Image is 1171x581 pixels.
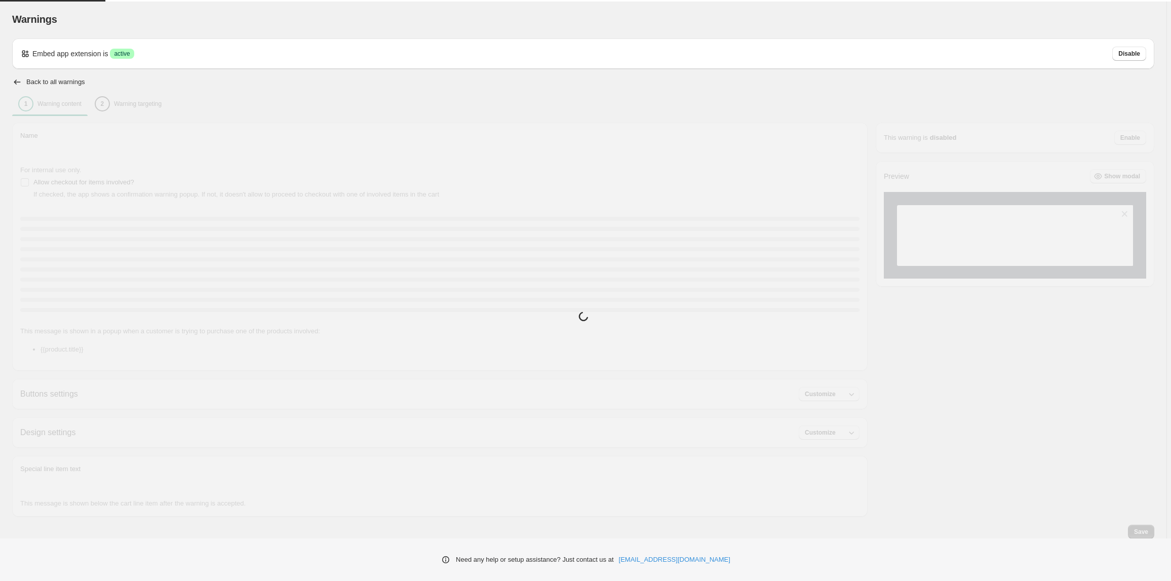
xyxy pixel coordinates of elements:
[619,555,730,565] a: [EMAIL_ADDRESS][DOMAIN_NAME]
[114,50,130,58] span: active
[32,49,108,59] p: Embed app extension is
[12,14,57,25] span: Warnings
[26,78,85,86] h2: Back to all warnings
[1112,47,1146,61] button: Disable
[1118,50,1140,58] span: Disable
